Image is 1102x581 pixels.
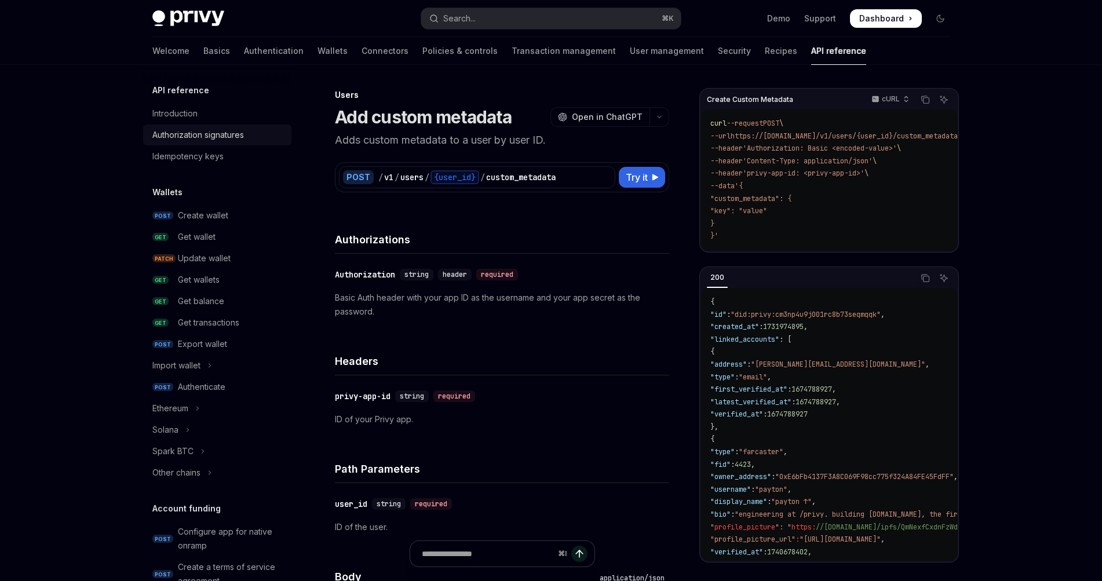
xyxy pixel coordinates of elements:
h4: Path Parameters [335,461,669,477]
a: Security [718,37,751,65]
span: , [767,372,771,382]
span: : [767,497,771,506]
div: v1 [384,171,393,183]
span: : [796,535,800,544]
span: , [836,397,840,407]
span: : [735,372,739,382]
span: POST [152,383,173,392]
span: POST [152,570,173,579]
span: "payton ↑" [771,497,812,506]
h5: Wallets [152,185,183,199]
div: Search... [443,12,476,25]
p: ID of the user. [335,520,669,534]
span: "email" [739,372,767,382]
p: ID of your Privy app. [335,412,669,426]
span: "bio" [710,510,731,519]
span: 1731974895 [763,322,804,331]
div: Get transactions [178,316,239,330]
span: "key": "value" [710,206,767,215]
span: https://[DOMAIN_NAME]/v1/users/{user_id}/custom_metadata [731,131,958,141]
span: curl [710,119,727,128]
button: Toggle Spark BTC section [143,441,291,462]
span: GET [152,297,169,306]
button: cURL [865,90,914,109]
span: \ [864,169,869,178]
span: "verified_at" [710,410,763,419]
a: POSTConfigure app for native onramp [143,521,291,556]
span: { [710,297,714,306]
a: Transaction management [512,37,616,65]
span: "owner_address" [710,472,771,481]
span: \ [873,156,877,166]
div: Get wallets [178,273,220,287]
span: 4423 [735,460,751,469]
span: : [771,472,775,481]
span: 1674788927 [796,397,836,407]
span: "profile_picture_url" [710,535,796,544]
span: "type" [710,447,735,456]
div: Get wallet [178,230,216,244]
span: , [812,497,816,506]
span: "custom_metadata": { [710,194,791,203]
a: Connectors [362,37,408,65]
p: Basic Auth header with your app ID as the username and your app secret as the password. [335,291,669,319]
span: "id" [710,310,727,319]
span: Dashboard [859,13,904,24]
h5: Account funding [152,502,221,516]
span: POST [152,340,173,349]
span: , [832,560,836,569]
span: , [925,360,929,369]
h4: Headers [335,353,669,369]
span: --header [710,156,743,166]
button: Copy the contents from the code block [918,271,933,286]
a: Welcome [152,37,189,65]
span: "type" [710,372,735,382]
span: "verified_at" [710,547,763,557]
span: --data [710,181,735,191]
div: users [400,171,424,183]
a: Support [804,13,836,24]
div: POST [343,170,374,184]
span: --header [710,144,743,153]
div: / [378,171,383,183]
span: POST [152,535,173,543]
a: Basics [203,37,230,65]
a: Idempotency keys [143,146,291,167]
span: GET [152,319,169,327]
a: PATCHUpdate wallet [143,248,291,269]
h5: API reference [152,83,209,97]
span: string [404,270,429,279]
span: 1674788927 [791,385,832,394]
span: POST [763,119,779,128]
div: Authorization signatures [152,128,244,142]
div: Spark BTC [152,444,194,458]
span: ⌘ K [662,14,674,23]
a: API reference [811,37,866,65]
button: Toggle Ethereum section [143,398,291,419]
span: --url [710,131,731,141]
span: : [731,510,735,519]
img: dark logo [152,10,224,27]
span: : [763,547,767,557]
span: PATCH [152,254,176,263]
span: 1740678402 [767,547,808,557]
span: POST [152,211,173,220]
a: GETGet transactions [143,312,291,333]
div: Authenticate [178,380,225,394]
a: Authorization signatures [143,125,291,145]
div: Configure app for native onramp [178,525,284,553]
button: Open search [421,8,681,29]
span: --header [710,169,743,178]
span: }, [710,422,718,432]
span: GET [152,276,169,284]
button: Send message [571,546,588,562]
a: POSTAuthenticate [143,377,291,397]
span: : [731,460,735,469]
span: " [710,522,714,532]
a: POSTExport wallet [143,334,291,355]
span: "[PERSON_NAME][EMAIL_ADDRESS][DOMAIN_NAME]" [751,360,925,369]
span: string [400,392,424,401]
button: Toggle Other chains section [143,462,291,483]
span: 1740678402 [791,560,832,569]
span: 'Authorization: Basic <encoded-value>' [743,144,897,153]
